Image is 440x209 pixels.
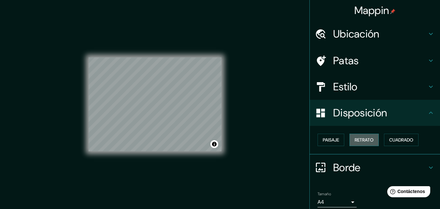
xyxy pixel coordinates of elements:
[323,137,339,143] font: Paisaje
[318,199,324,205] font: A4
[310,100,440,126] div: Disposición
[333,106,387,120] font: Disposición
[355,137,374,143] font: Retrato
[390,9,395,14] img: pin-icon.png
[333,80,358,94] font: Estilo
[310,48,440,74] div: Patas
[89,57,221,151] canvas: Mapa
[389,137,413,143] font: Cuadrado
[310,155,440,181] div: Borde
[318,191,331,197] font: Tamaño
[318,134,344,146] button: Paisaje
[310,21,440,47] div: Ubicación
[333,54,359,67] font: Patas
[333,27,379,41] font: Ubicación
[354,4,389,17] font: Mappin
[310,74,440,100] div: Estilo
[333,161,361,174] font: Borde
[349,134,379,146] button: Retrato
[384,134,419,146] button: Cuadrado
[382,184,433,202] iframe: Lanzador de widgets de ayuda
[210,140,218,148] button: Activar o desactivar atribución
[318,197,357,207] div: A4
